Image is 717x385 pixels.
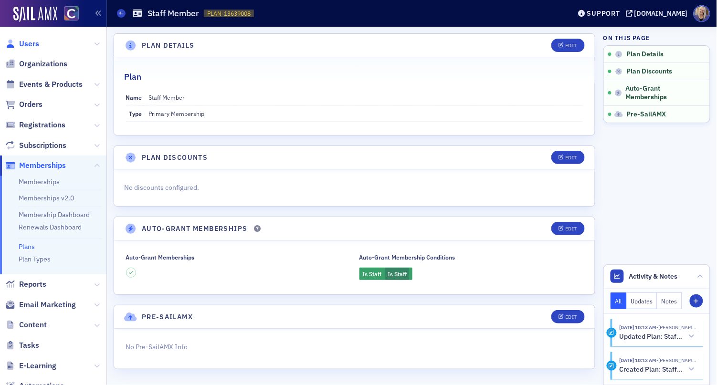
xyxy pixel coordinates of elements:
div: Edit [565,155,577,160]
h4: Auto-Grant Memberships [142,224,248,234]
h4: On this page [603,33,710,42]
button: Updated Plan: Staff Member [619,332,696,342]
span: Subscriptions [19,140,66,151]
span: Pre-SailAMX [626,110,666,119]
span: Luke Abell [656,324,696,331]
h4: Pre-SailAMX [142,312,193,322]
div: Auto-Grant Memberships [126,254,195,261]
a: Content [5,320,47,330]
a: Users [5,39,39,49]
time: 1/30/2025 10:13 AM [619,324,656,331]
span: Orders [19,99,42,110]
div: Edit [565,226,577,231]
h4: Plan Details [142,41,195,51]
h4: Plan Discounts [142,153,208,163]
span: Luke Abell [656,357,696,364]
button: Notes [657,292,682,309]
span: Reports [19,279,46,290]
span: Events & Products [19,79,83,90]
p: No discounts configured. [124,183,585,193]
a: Email Marketing [5,300,76,310]
a: Plans [19,242,35,251]
button: All [611,292,627,309]
a: Subscriptions [5,140,66,151]
a: Memberships v2.0 [19,194,74,202]
a: Memberships [19,177,60,186]
span: Plan Discounts [626,67,672,76]
a: Memberships [5,160,66,171]
dd: Staff Member [149,90,583,105]
a: Plan Types [19,255,51,263]
a: Organizations [5,59,67,69]
a: Tasks [5,340,39,351]
img: SailAMX [64,6,79,21]
button: Edit [551,222,584,235]
button: Created Plan: Staff Member [619,364,696,375]
a: View Homepage [57,6,79,22]
span: Name [126,94,142,101]
span: Profile [694,5,710,22]
a: Membership Dashboard [19,210,90,219]
span: Registrations [19,120,65,130]
div: Activity [607,361,617,371]
a: Reports [5,279,46,290]
span: Tasks [19,340,39,351]
dd: Primary Membership [149,106,583,121]
a: E-Learning [5,361,56,371]
span: E-Learning [19,361,56,371]
div: Edit [565,314,577,320]
button: Edit [551,151,584,164]
span: Organizations [19,59,67,69]
span: Auto-Grant Memberships [626,84,697,101]
span: Email Marketing [19,300,76,310]
a: Orders [5,99,42,110]
a: Renewals Dashboard [19,223,82,231]
button: Edit [551,310,584,323]
div: Edit [565,43,577,48]
a: Events & Products [5,79,83,90]
div: Support [587,9,620,18]
span: Activity & Notes [629,271,678,281]
div: Auto-Grant Membership Conditions [359,254,455,261]
span: Content [19,320,47,330]
time: 1/30/2025 10:13 AM [619,357,656,364]
span: Type [129,110,142,117]
h2: Plan [124,71,141,83]
div: [DOMAIN_NAME] [634,9,688,18]
span: Plan Details [626,50,664,59]
button: [DOMAIN_NAME] [626,10,691,17]
span: PLAN-13639008 [207,10,251,18]
span: Users [19,39,39,49]
div: Activity [607,328,617,338]
img: SailAMX [13,7,57,22]
h1: Staff Member [148,8,199,19]
button: Updates [627,292,658,309]
h5: Updated Plan: Staff Member [619,333,683,341]
span: Memberships [19,160,66,171]
a: Registrations [5,120,65,130]
h5: Created Plan: Staff Member [619,365,683,374]
p: No Pre-SailAMX Info [126,342,583,352]
button: Edit [551,39,584,52]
